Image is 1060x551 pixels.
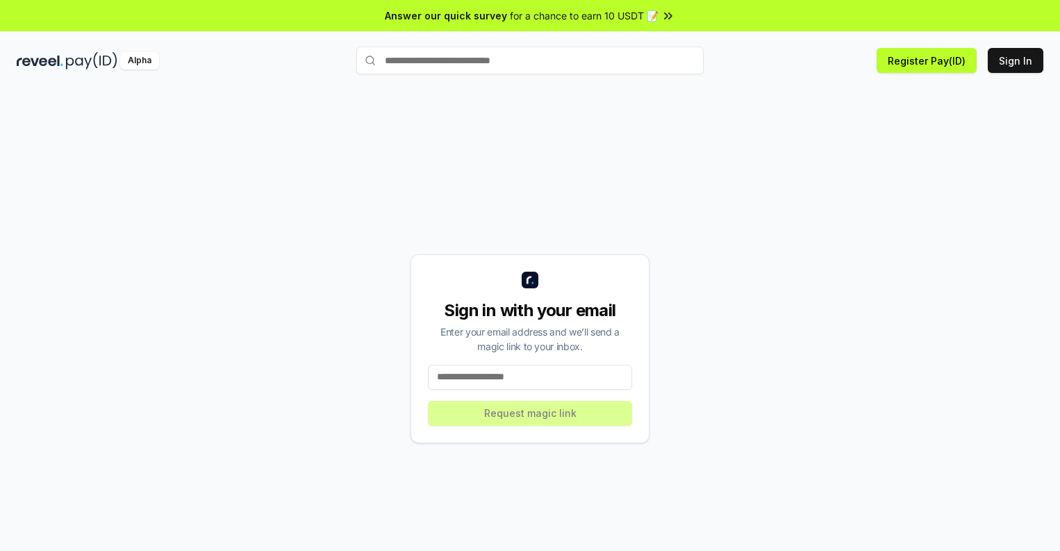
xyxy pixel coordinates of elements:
img: pay_id [66,52,117,69]
img: reveel_dark [17,52,63,69]
div: Alpha [120,52,159,69]
span: for a chance to earn 10 USDT 📝 [510,8,659,23]
div: Sign in with your email [428,299,632,322]
button: Sign In [988,48,1043,73]
span: Answer our quick survey [385,8,507,23]
div: Enter your email address and we’ll send a magic link to your inbox. [428,324,632,354]
img: logo_small [522,272,538,288]
button: Register Pay(ID) [877,48,977,73]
